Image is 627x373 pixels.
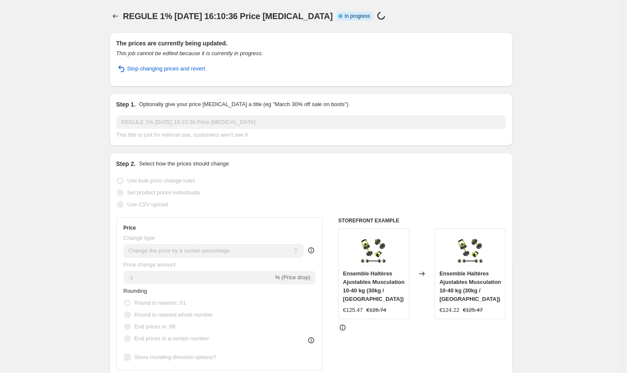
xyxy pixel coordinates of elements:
span: Set product prices individually [127,189,200,196]
span: REGULE 1% [DATE] 16:10:36 Price [MEDICAL_DATA] [123,11,333,21]
input: -15 [124,271,273,284]
button: Stop changing prices and revert [111,62,211,76]
span: Use bulk price change rules [127,177,195,184]
span: Change type [124,235,155,241]
img: A58a12786ce614c5aba2e6282ea200dean_80x.webp [357,233,391,267]
span: End prices in .99 [135,323,176,330]
input: 30% off holiday sale [116,115,506,129]
strike: €125.47 [463,306,483,314]
h2: Step 1. [116,100,136,109]
span: Rounding [124,288,147,294]
div: help [307,246,315,255]
span: Round to nearest whole number [135,311,213,318]
p: Optionally give your price [MEDICAL_DATA] a title (eg "March 30% off sale on boots") [139,100,348,109]
h2: The prices are currently being updated. [116,39,506,48]
img: A58a12786ce614c5aba2e6282ea200dean_80x.webp [453,233,487,267]
i: This job cannot be edited because it is currently in progress. [116,50,263,56]
button: Price change jobs [110,10,121,22]
p: Select how the prices should change [139,160,229,168]
div: €124.22 [439,306,459,314]
span: In progress [345,13,370,20]
h6: STOREFRONT EXAMPLE [338,217,506,224]
span: Round to nearest .01 [135,300,186,306]
span: End prices in a certain number [135,335,209,342]
span: Show rounding direction options? [135,354,216,360]
span: Stop changing prices and revert [127,65,205,73]
div: €125.47 [343,306,363,314]
span: This title is just for internal use, customers won't see it [116,132,248,138]
span: Price change amount [124,261,176,268]
h3: Price [124,224,136,231]
h2: Step 2. [116,160,136,168]
span: Use CSV upload [127,201,168,208]
span: Ensemble Haltères Ajustables Musculation 10-40 kg (30kg / [GEOGRAPHIC_DATA]) [343,270,405,302]
span: Ensemble Haltères Ajustables Musculation 10-40 kg (30kg / [GEOGRAPHIC_DATA]) [439,270,501,302]
span: % (Price drop) [275,274,310,280]
strike: €126.74 [366,306,386,314]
